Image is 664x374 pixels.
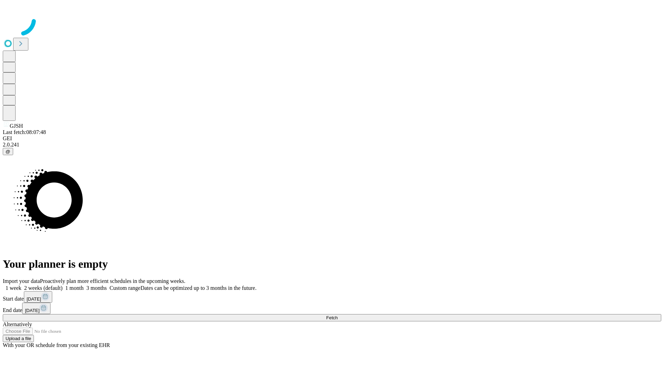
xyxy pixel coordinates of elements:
[110,285,140,291] span: Custom range
[65,285,84,291] span: 1 month
[140,285,256,291] span: Dates can be optimized up to 3 months in the future.
[22,303,50,314] button: [DATE]
[25,308,39,313] span: [DATE]
[3,303,661,314] div: End date
[3,321,32,327] span: Alternatively
[24,291,52,303] button: [DATE]
[27,296,41,302] span: [DATE]
[40,278,185,284] span: Proactively plan more efficient schedules in the upcoming weeks.
[3,291,661,303] div: Start date
[3,335,34,342] button: Upload a file
[326,315,338,320] span: Fetch
[10,123,23,129] span: GJSH
[86,285,107,291] span: 3 months
[3,129,46,135] span: Last fetch: 08:07:48
[3,142,661,148] div: 2.0.241
[3,314,661,321] button: Fetch
[6,149,10,154] span: @
[6,285,21,291] span: 1 week
[3,135,661,142] div: GEI
[3,342,110,348] span: With your OR schedule from your existing EHR
[3,148,13,155] button: @
[3,258,661,270] h1: Your planner is empty
[3,278,40,284] span: Import your data
[24,285,63,291] span: 2 weeks (default)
